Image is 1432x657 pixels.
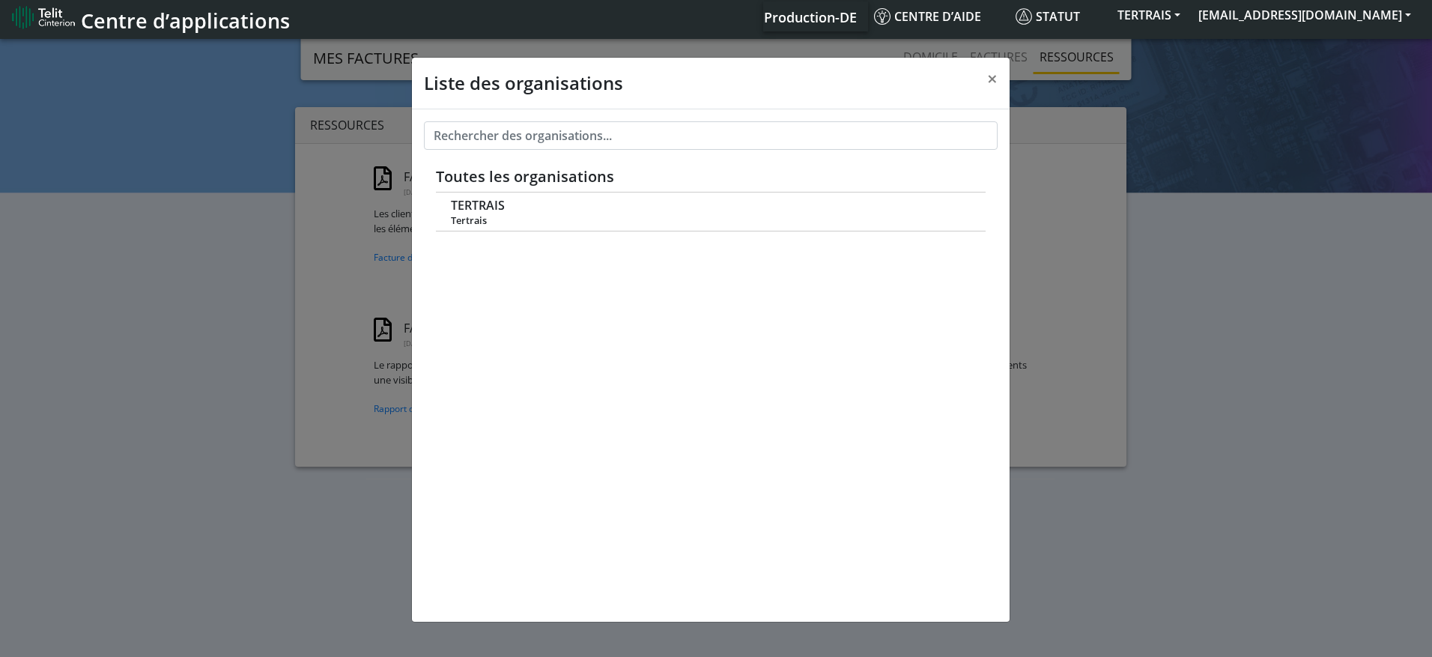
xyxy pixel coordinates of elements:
span: TERTRAIS [451,199,505,213]
h5: Toutes les organisations [436,168,986,186]
h4: Liste des organisations [424,70,623,97]
img: logo-telit-cinterion-gw-new.png [12,5,75,29]
span: Production-DE [764,8,857,26]
img: knowledge.svg [874,8,891,25]
span: Centre d’aide [874,8,981,25]
input: Rechercher des organisations... [424,121,998,150]
span: Statut [1016,8,1080,25]
span: Centre d’applications [81,7,290,34]
button: TERTRAIS [1108,1,1189,28]
span: × [987,66,998,91]
a: Statut [1010,1,1108,31]
span: Tertrais [451,215,969,226]
img: status.svg [1016,8,1032,25]
a: Centre d’aide [868,1,1010,31]
button: [EMAIL_ADDRESS][DOMAIN_NAME] [1189,1,1420,28]
a: Your current platform instance [763,1,856,31]
a: Centre d’applications [12,1,288,33]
